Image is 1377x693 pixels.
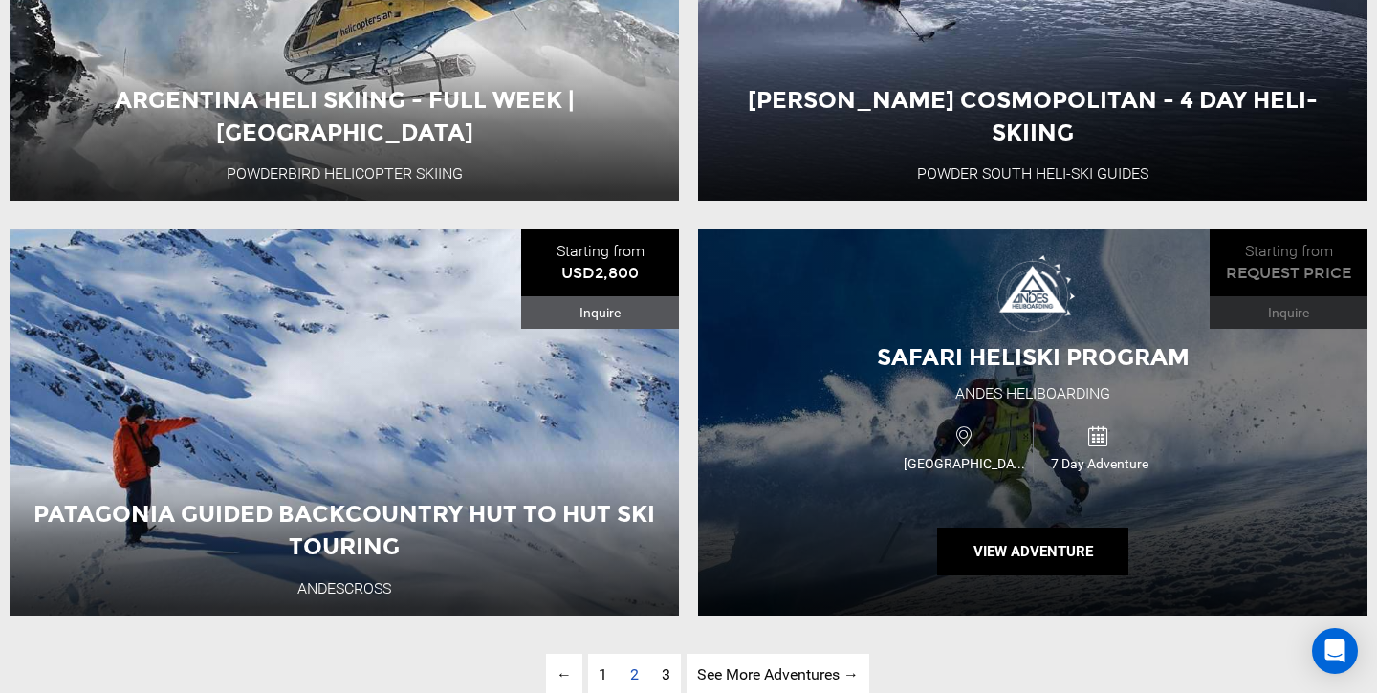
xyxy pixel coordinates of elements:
span: 7 Day Adventure [1034,454,1167,473]
div: Andes Heliboarding [955,383,1110,405]
span: 1 [599,665,607,683]
span: 3 [662,665,670,683]
div: Open Intercom Messenger [1312,628,1358,674]
img: images [991,255,1076,332]
span: [GEOGRAPHIC_DATA] [899,454,1033,473]
span: Safari Heliski Program [877,343,1190,371]
button: View Adventure [937,528,1128,575]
